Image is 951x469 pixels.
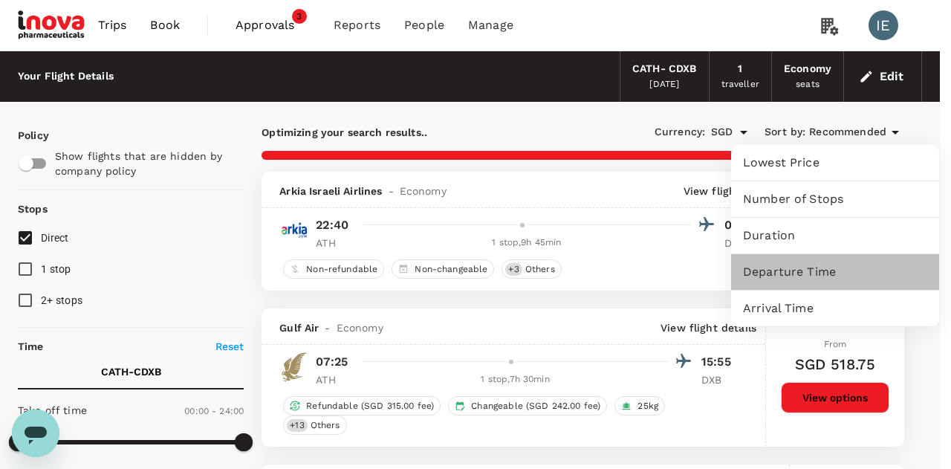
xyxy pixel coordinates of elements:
[731,181,939,217] div: Number of Stops
[743,263,927,281] span: Departure Time
[731,218,939,253] div: Duration
[743,154,927,172] span: Lowest Price
[743,190,927,208] span: Number of Stops
[731,145,939,181] div: Lowest Price
[743,227,927,245] span: Duration
[743,300,927,317] span: Arrival Time
[731,291,939,326] div: Arrival Time
[731,254,939,290] div: Departure Time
